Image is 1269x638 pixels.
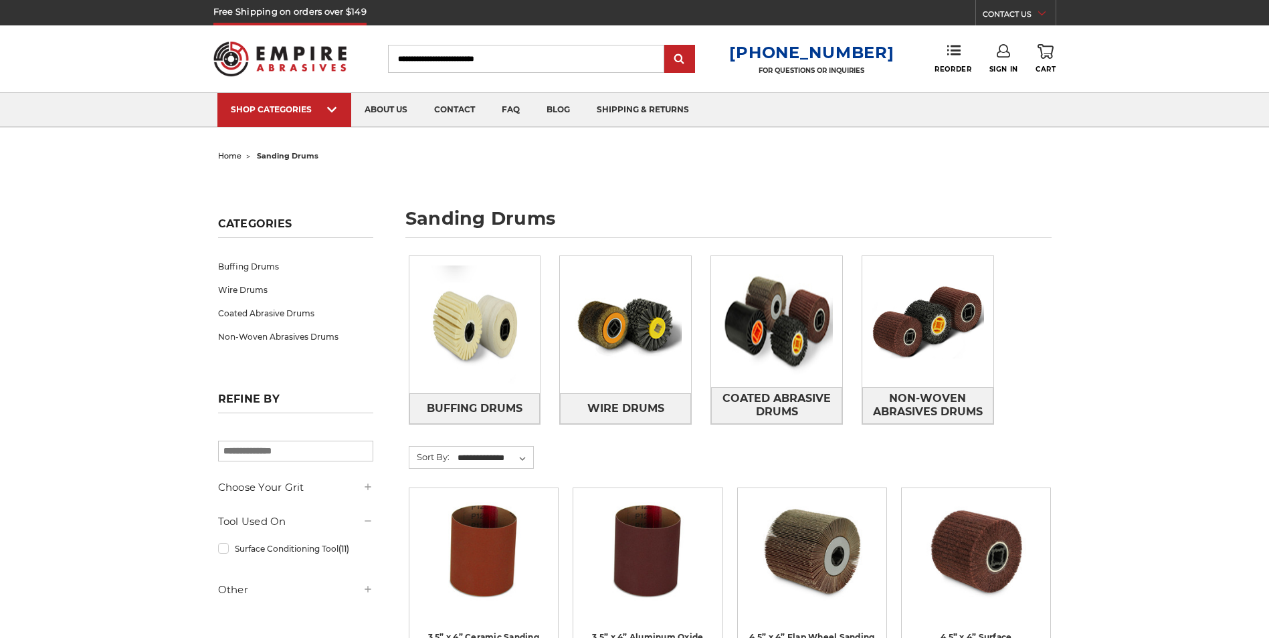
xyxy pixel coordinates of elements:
[456,448,533,468] select: Sort By:
[218,217,373,238] h5: Categories
[1036,44,1056,74] a: Cart
[862,387,993,424] a: Non-Woven Abrasives Drums
[351,93,421,127] a: about us
[560,256,691,393] img: Wire Drums
[218,151,241,161] a: home
[533,93,583,127] a: blog
[922,498,1030,605] img: 4.5 Inch Surface Conditioning Finishing Drum
[257,151,318,161] span: sanding drums
[213,33,347,85] img: Empire Abrasives
[666,46,693,73] input: Submit
[218,514,373,530] h5: Tool Used On
[729,66,894,75] p: FOR QUESTIONS OR INQUIRIES
[430,498,537,605] img: 3.5x4 inch ceramic sanding band for expanding rubber drum
[747,498,877,627] a: 4.5 inch x 4 inch flap wheel sanding drum
[1036,65,1056,74] span: Cart
[218,582,373,598] h5: Other
[409,393,541,423] a: Buffing Drums
[711,387,842,424] a: Coated Abrasive Drums
[409,256,541,393] img: Buffing Drums
[711,256,842,387] img: Coated Abrasive Drums
[712,387,842,423] span: Coated Abrasive Drums
[218,393,373,413] h5: Refine by
[218,302,373,325] a: Coated Abrasive Drums
[218,325,373,348] a: Non-Woven Abrasives Drums
[488,93,533,127] a: faq
[419,498,549,627] a: 3.5x4 inch ceramic sanding band for expanding rubber drum
[218,278,373,302] a: Wire Drums
[218,480,373,496] h5: Choose Your Grit
[218,537,373,560] a: Surface Conditioning Tool(11)
[594,498,701,605] img: 3.5x4 inch sanding band for expanding rubber drum
[405,209,1052,238] h1: sanding drums
[935,65,971,74] span: Reorder
[427,397,522,420] span: Buffing Drums
[560,393,691,423] a: Wire Drums
[231,104,338,114] div: SHOP CATEGORIES
[983,7,1056,25] a: CONTACT US
[729,43,894,62] a: [PHONE_NUMBER]
[409,447,450,467] label: Sort By:
[338,544,349,554] span: (11)
[583,498,712,627] a: 3.5x4 inch sanding band for expanding rubber drum
[759,498,866,605] img: 4.5 inch x 4 inch flap wheel sanding drum
[863,387,993,423] span: Non-Woven Abrasives Drums
[989,65,1018,74] span: Sign In
[218,255,373,278] a: Buffing Drums
[911,498,1041,627] a: 4.5 Inch Surface Conditioning Finishing Drum
[421,93,488,127] a: contact
[583,93,702,127] a: shipping & returns
[587,397,664,420] span: Wire Drums
[935,44,971,73] a: Reorder
[862,276,993,368] img: Non-Woven Abrasives Drums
